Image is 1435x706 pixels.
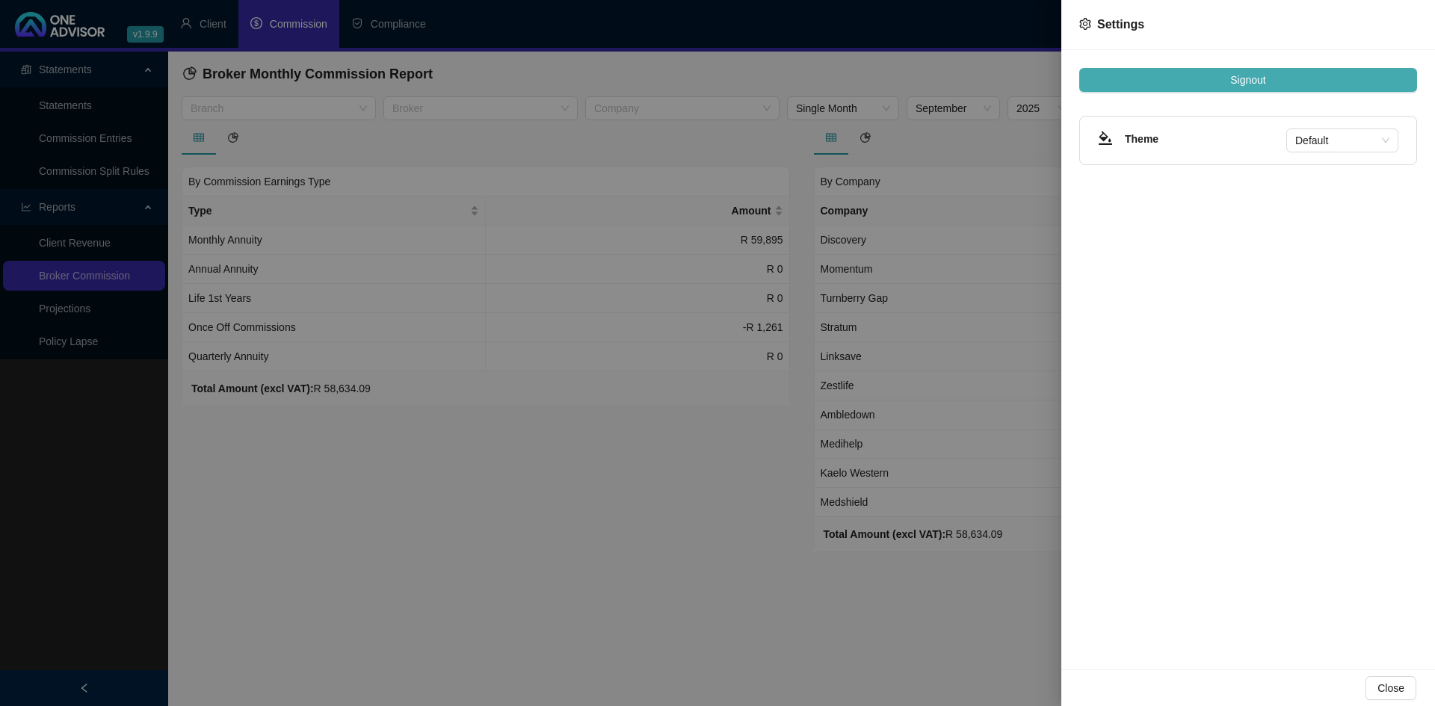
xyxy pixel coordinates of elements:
span: Default [1295,129,1389,152]
button: Close [1365,676,1416,700]
h4: Theme [1125,131,1286,147]
span: Signout [1230,72,1265,88]
button: Signout [1079,68,1417,92]
span: Close [1377,680,1404,696]
span: bg-colors [1098,131,1113,146]
span: Settings [1097,18,1144,31]
span: setting [1079,18,1091,30]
